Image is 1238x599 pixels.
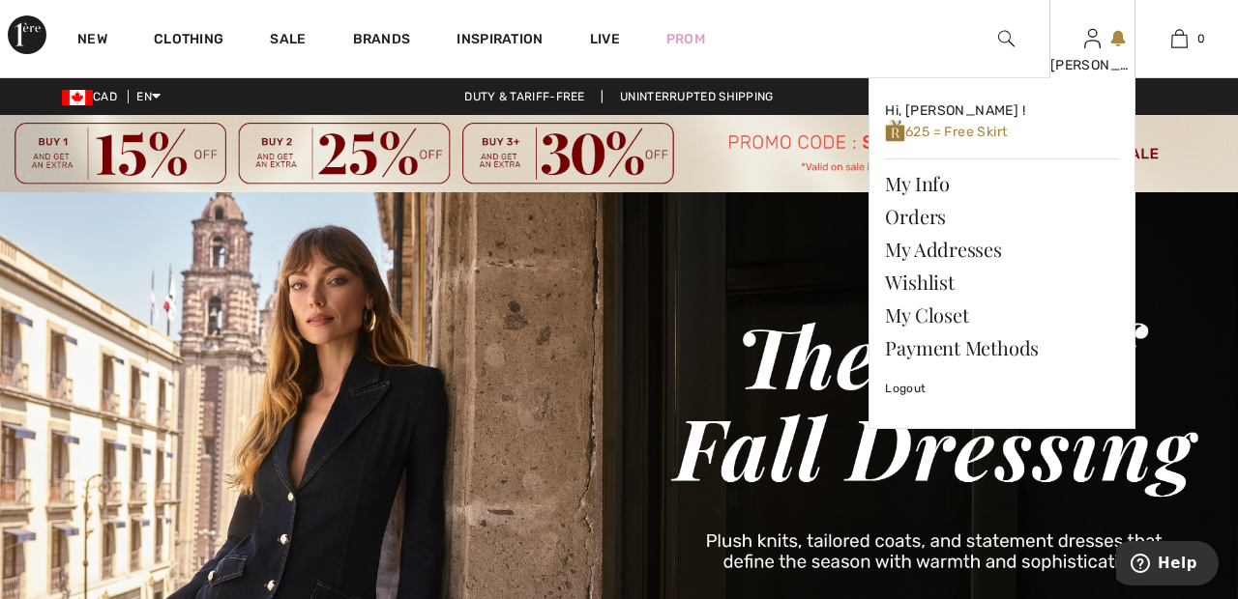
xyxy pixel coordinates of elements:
a: Hi, [PERSON_NAME] ! 625 = Free Skirt [885,94,1119,151]
a: My Info [885,167,1119,200]
img: 1ère Avenue [8,15,46,54]
a: Logout [885,364,1119,413]
a: My Addresses [885,233,1119,266]
a: Payment Methods [885,331,1119,364]
img: loyalty_logo_r.svg [885,119,905,143]
iframe: Opens a widget where you can find more information [1116,541,1219,589]
a: Sale [270,31,306,51]
span: 625 = Free Skirt [885,124,1007,140]
span: CAD [62,90,125,103]
a: Brands [353,31,411,51]
span: Hi, [PERSON_NAME] ! [885,102,1025,119]
a: Clothing [154,31,223,51]
span: 0 [1197,30,1205,47]
span: EN [136,90,161,103]
div: [PERSON_NAME] [1050,55,1135,75]
a: 0 [1136,27,1222,50]
a: Orders [885,200,1119,233]
img: My Bag [1171,27,1188,50]
img: search the website [998,27,1015,50]
a: Prom [666,29,705,49]
a: Wishlist [885,266,1119,299]
span: Inspiration [457,31,543,51]
a: Live [590,29,620,49]
a: Sign In [1084,29,1101,47]
img: Canadian Dollar [62,90,93,105]
a: My Closet [885,299,1119,331]
a: New [77,31,107,51]
img: My Info [1084,27,1101,50]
